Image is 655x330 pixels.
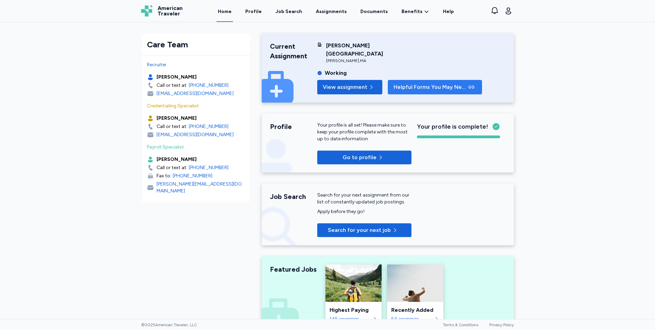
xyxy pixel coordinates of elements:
[157,74,197,81] div: [PERSON_NAME]
[157,115,197,122] div: [PERSON_NAME]
[141,5,152,16] img: Logo
[443,322,478,327] a: Terms & Conditions
[217,1,233,22] a: Home
[317,208,411,215] div: Apply before they go!
[317,192,411,205] div: Search for your next assignment from our list of constantly updated job postings.
[173,173,212,179] a: [PHONE_NUMBER]
[325,264,382,302] img: Highest Paying
[157,173,171,179] div: Fax to:
[147,103,245,109] div: Credentialing Specialist
[326,42,411,58] div: [PERSON_NAME][GEOGRAPHIC_DATA]
[391,306,439,314] div: Recently Added
[189,123,228,130] a: [PHONE_NUMBER]
[317,151,411,164] button: Go to profile
[387,264,443,302] img: Recently Added
[157,156,197,163] div: [PERSON_NAME]
[270,192,317,201] div: Job Search
[391,316,432,322] div: 54 openings
[189,164,228,171] a: [PHONE_NUMBER]
[157,164,187,171] div: Call or text at:
[401,8,429,15] a: Benefits
[157,181,245,195] div: [PERSON_NAME][EMAIL_ADDRESS][DOMAIN_NAME]
[158,5,183,16] span: American Traveler
[157,82,187,89] div: Call or text at:
[189,82,228,89] a: [PHONE_NUMBER]
[330,316,371,322] div: 145 openings
[326,58,411,63] div: [PERSON_NAME] , MA
[270,264,317,274] div: Featured Jobs
[317,223,411,237] button: Search for your next job
[489,322,514,327] a: Privacy Policy
[401,8,422,15] span: Benefits
[317,122,411,142] div: Your profile is all set! Please make sure to keep your profile complete with the most up to date ...
[388,80,482,94] button: Helpful Forms You May Need
[330,306,378,314] div: Highest Paying
[394,83,467,91] span: Helpful Forms You May Need
[343,153,376,162] span: Go to profile
[387,264,443,327] a: Recently AddedRecently Added54 openings
[328,226,391,234] span: Search for your next job
[417,122,488,131] span: Your profile is complete!
[323,83,367,91] span: View assignment
[275,8,302,15] div: Job Search
[141,322,197,328] span: © 2025 American Traveler, LLC
[270,122,317,131] div: Profile
[317,80,382,94] button: View assignment
[147,61,245,68] div: Recruiter
[270,42,317,61] div: Current Assignment
[157,90,234,97] div: [EMAIL_ADDRESS][DOMAIN_NAME]
[325,264,382,327] a: Highest PayingHighest Paying145 openings
[157,131,234,138] div: [EMAIL_ADDRESS][DOMAIN_NAME]
[147,144,245,151] div: Payroll Specialist
[147,39,245,50] div: Care Team
[325,69,347,77] div: Working
[157,123,187,130] div: Call or text at:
